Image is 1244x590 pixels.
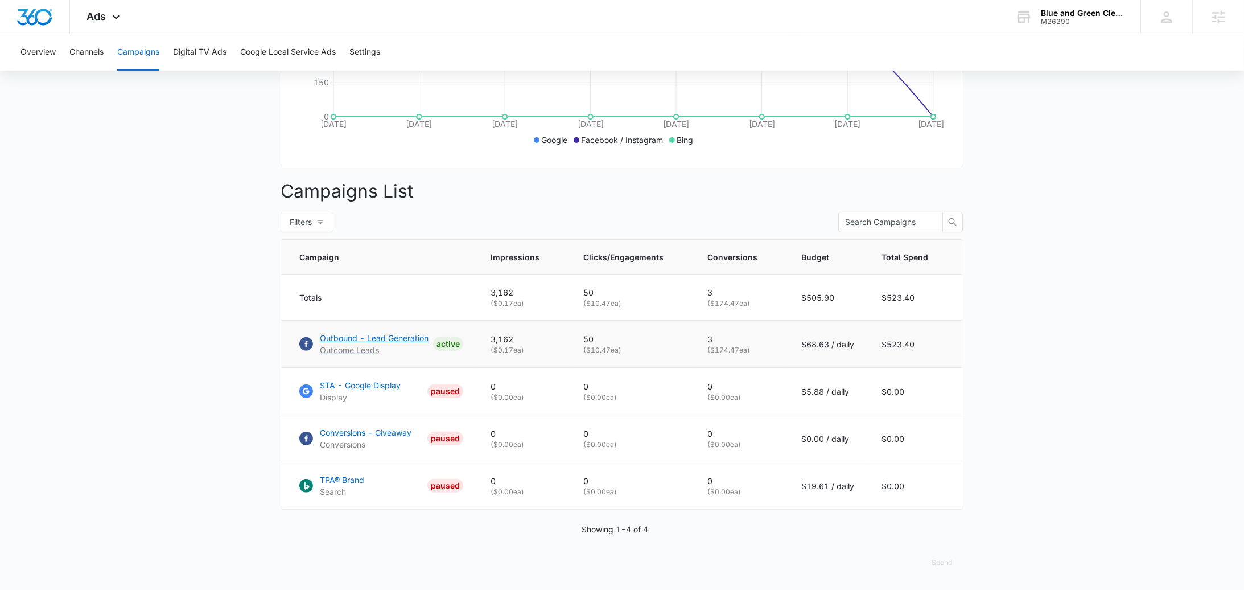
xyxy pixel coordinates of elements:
[491,333,556,345] p: 3,162
[427,384,463,398] div: PAUSED
[320,379,401,391] p: STA - Google Display
[320,119,347,129] tspan: [DATE]
[117,34,159,71] button: Campaigns
[582,134,664,146] p: Facebook / Instagram
[281,212,333,232] button: Filters
[707,345,774,355] p: ( $174.47 ea)
[707,380,774,392] p: 0
[582,523,649,535] p: Showing 1-4 of 4
[491,251,539,263] span: Impressions
[69,34,104,71] button: Channels
[299,432,313,445] img: Facebook
[491,428,556,440] p: 0
[918,119,944,129] tspan: [DATE]
[299,337,313,351] img: Facebook
[749,119,775,129] tspan: [DATE]
[707,475,774,487] p: 0
[881,251,928,263] span: Total Spend
[320,332,429,344] p: Outbound - Lead Generation
[290,216,312,228] span: Filters
[868,321,963,368] td: $523.40
[320,344,429,356] p: Outcome Leads
[707,428,774,440] p: 0
[299,251,447,263] span: Campaign
[491,345,556,355] p: ( $0.17 ea)
[583,380,680,392] p: 0
[707,298,774,309] p: ( $174.47 ea)
[943,218,962,227] span: search
[583,345,680,355] p: ( $10.47 ea)
[920,549,963,576] button: Spend
[299,479,313,493] img: Bing
[299,427,463,450] a: FacebookConversions - GiveawayConversionsPAUSED
[707,286,774,298] p: 3
[433,337,463,351] div: ACTIVE
[868,368,963,415] td: $0.00
[406,119,432,129] tspan: [DATE]
[299,474,463,498] a: BingTPA® BrandSearchPAUSED
[491,475,556,487] p: 0
[583,428,680,440] p: 0
[320,391,401,403] p: Display
[87,10,106,22] span: Ads
[320,439,411,450] p: Conversions
[583,487,680,497] p: ( $0.00 ea)
[320,427,411,439] p: Conversions - Giveaway
[299,292,463,304] div: Totals
[320,486,364,498] p: Search
[349,34,380,71] button: Settings
[1041,9,1124,18] div: account name
[491,298,556,309] p: ( $0.17 ea)
[314,77,329,87] tspan: 150
[583,440,680,450] p: ( $0.00 ea)
[707,392,774,403] p: ( $0.00 ea)
[491,380,556,392] p: 0
[583,392,680,403] p: ( $0.00 ea)
[801,386,854,398] p: $5.88 / daily
[845,216,927,228] input: Search Campaigns
[868,275,963,321] td: $523.40
[583,333,680,345] p: 50
[240,34,336,71] button: Google Local Service Ads
[542,134,568,146] p: Google
[868,415,963,462] td: $0.00
[320,474,364,486] p: TPA® Brand
[491,487,556,497] p: ( $0.00 ea)
[583,298,680,309] p: ( $10.47 ea)
[1041,18,1124,26] div: account id
[578,119,604,129] tspan: [DATE]
[491,286,556,298] p: 3,162
[801,338,854,350] p: $68.63 / daily
[173,34,226,71] button: Digital TV Ads
[281,178,963,205] p: Campaigns List
[299,332,463,356] a: FacebookOutbound - Lead GenerationOutcome LeadsACTIVE
[427,479,463,493] div: PAUSED
[583,475,680,487] p: 0
[677,134,694,146] p: Bing
[427,432,463,445] div: PAUSED
[707,487,774,497] p: ( $0.00 ea)
[20,34,56,71] button: Overview
[663,119,689,129] tspan: [DATE]
[299,384,313,398] img: Google Ads
[801,251,838,263] span: Budget
[801,480,854,492] p: $19.61 / daily
[583,286,680,298] p: 50
[942,212,963,232] button: search
[492,119,518,129] tspan: [DATE]
[491,440,556,450] p: ( $0.00 ea)
[868,462,963,510] td: $0.00
[801,433,854,445] p: $0.00 / daily
[834,119,860,129] tspan: [DATE]
[299,379,463,403] a: Google AdsSTA - Google DisplayDisplayPAUSED
[707,333,774,345] p: 3
[707,251,757,263] span: Conversions
[491,392,556,403] p: ( $0.00 ea)
[583,251,664,263] span: Clicks/Engagements
[801,292,854,304] p: $505.90
[324,112,329,121] tspan: 0
[707,440,774,450] p: ( $0.00 ea)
